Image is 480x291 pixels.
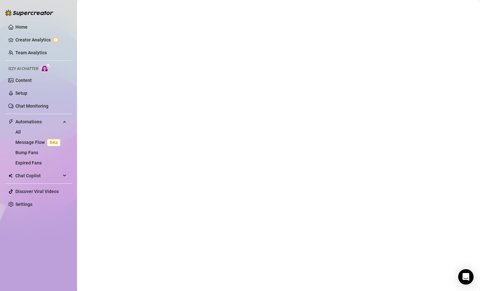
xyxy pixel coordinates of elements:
[15,24,28,30] a: Home
[15,50,47,55] a: Team Analytics
[15,91,27,96] a: Setup
[15,129,21,135] a: All
[15,117,61,127] span: Automations
[47,139,60,146] span: Beta
[15,103,48,109] a: Chat Monitoring
[15,35,67,45] a: Creator Analytics exclamation-circle
[8,66,38,72] span: Izzy AI Chatter
[15,140,63,145] a: Message FlowBeta
[15,150,38,155] a: Bump Fans
[15,78,32,83] a: Content
[8,119,13,124] span: thunderbolt
[5,10,53,16] img: logo-BBDzfeDw.svg
[15,189,59,194] a: Discover Viral Videos
[15,160,42,165] a: Expired Fans
[458,269,474,285] div: Open Intercom Messenger
[41,63,51,73] img: AI Chatter
[8,173,13,178] img: Chat Copilot
[15,202,32,207] a: Settings
[15,171,61,181] span: Chat Copilot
